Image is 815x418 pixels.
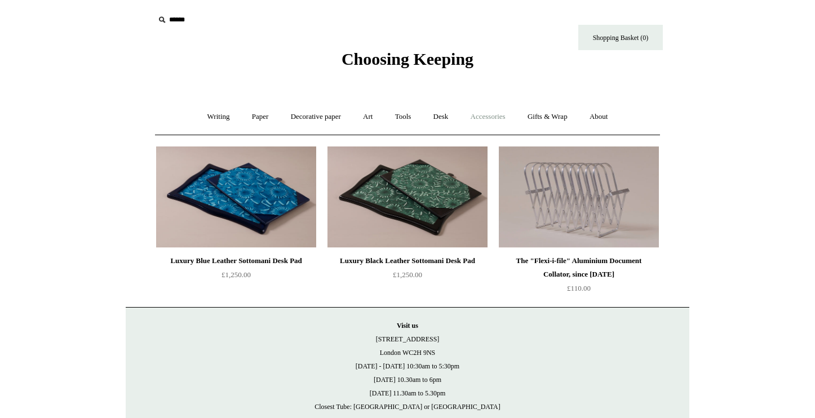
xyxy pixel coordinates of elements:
[156,146,316,248] a: Luxury Blue Leather Sottomani Desk Pad Luxury Blue Leather Sottomani Desk Pad
[156,254,316,300] a: Luxury Blue Leather Sottomani Desk Pad £1,250.00
[222,270,251,279] span: £1,250.00
[242,102,279,132] a: Paper
[385,102,422,132] a: Tools
[579,102,618,132] a: About
[499,146,659,248] img: The "Flexi-i-file" Aluminium Document Collator, since 1941
[327,146,488,248] img: Luxury Black Leather Sottomani Desk Pad
[330,254,485,268] div: Luxury Black Leather Sottomani Desk Pad
[137,319,678,413] p: [STREET_ADDRESS] London WC2H 9NS [DATE] - [DATE] 10:30am to 5:30pm [DATE] 10.30am to 6pm [DATE] 1...
[567,284,591,292] span: £110.00
[327,254,488,300] a: Luxury Black Leather Sottomani Desk Pad £1,250.00
[517,102,578,132] a: Gifts & Wrap
[423,102,459,132] a: Desk
[499,146,659,248] a: The "Flexi-i-file" Aluminium Document Collator, since 1941 The "Flexi-i-file" Aluminium Document ...
[156,146,316,248] img: Luxury Blue Leather Sottomani Desk Pad
[342,59,473,66] a: Choosing Keeping
[353,102,383,132] a: Art
[342,50,473,68] span: Choosing Keeping
[460,102,516,132] a: Accessories
[393,270,422,279] span: £1,250.00
[327,146,488,248] a: Luxury Black Leather Sottomani Desk Pad Luxury Black Leather Sottomani Desk Pad
[578,25,663,50] a: Shopping Basket (0)
[197,102,240,132] a: Writing
[499,254,659,300] a: The "Flexi-i-file" Aluminium Document Collator, since [DATE] £110.00
[159,254,313,268] div: Luxury Blue Leather Sottomani Desk Pad
[397,322,418,330] strong: Visit us
[281,102,351,132] a: Decorative paper
[502,254,656,281] div: The "Flexi-i-file" Aluminium Document Collator, since [DATE]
